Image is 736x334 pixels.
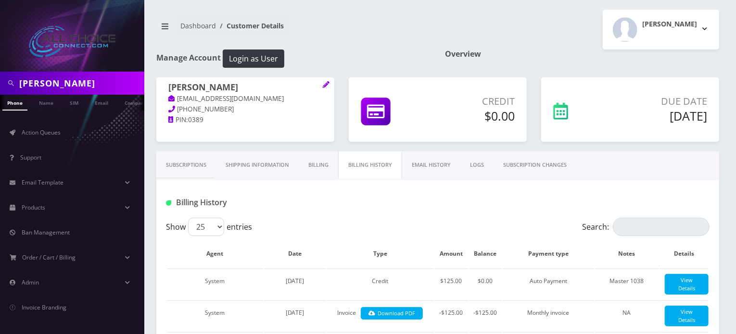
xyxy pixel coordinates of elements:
[19,74,142,92] input: Search in Company
[22,278,39,286] span: Admin
[595,269,659,299] td: Master 1038
[469,240,502,268] th: Balance
[435,240,468,268] th: Amount
[34,95,58,110] a: Name
[221,52,284,63] a: Login as User
[435,269,468,299] td: $125.00
[595,240,659,268] th: Notes
[156,49,431,68] h1: Manage Account
[582,218,710,236] label: Search:
[402,151,460,179] a: EMAIL HISTORY
[494,151,576,179] a: SUBSCRIPTION CHANGES
[216,21,284,31] li: Customer Details
[327,269,433,299] td: Credit
[609,109,707,123] h5: [DATE]
[503,269,594,299] td: Auto Payment
[431,109,515,123] h5: $0.00
[65,95,83,110] a: SIM
[216,151,299,179] a: Shipping Information
[180,21,216,30] a: Dashboard
[431,94,515,109] p: Credit
[327,240,433,268] th: Type
[156,16,431,43] nav: breadcrumb
[22,228,70,236] span: Ban Management
[609,94,707,109] p: Due Date
[29,26,115,57] img: All Choice Connect
[469,269,502,299] td: $0.00
[167,240,263,268] th: Agent
[338,151,402,179] a: Billing History
[168,82,322,94] h1: [PERSON_NAME]
[613,218,710,236] input: Search:
[223,49,284,68] button: Login as User
[299,151,338,179] a: Billing
[188,218,224,236] select: Showentries
[22,203,45,211] span: Products
[2,95,27,111] a: Phone
[168,94,284,104] a: [EMAIL_ADDRESS][DOMAIN_NAME]
[22,303,66,311] span: Invoice Branding
[642,20,697,28] h2: [PERSON_NAME]
[286,277,305,285] span: [DATE]
[503,300,594,331] td: Monthly invoice
[264,240,326,268] th: Date
[167,300,263,331] td: System
[20,153,41,161] span: Support
[188,115,203,124] span: 0389
[595,300,659,331] td: NA
[665,274,709,295] a: View Details
[167,269,263,299] td: System
[178,105,234,113] span: [PHONE_NUMBER]
[23,253,76,261] span: Order / Cart / Billing
[361,307,423,320] a: Download PDF
[166,198,338,207] h1: Billing History
[460,151,494,179] a: LOGS
[286,309,305,317] span: [DATE]
[469,300,502,331] td: -$125.00
[22,128,61,136] span: Action Queues
[445,49,719,59] h1: Overview
[603,10,719,49] button: [PERSON_NAME]
[166,218,252,236] label: Show entries
[435,300,468,331] td: -$125.00
[660,240,709,268] th: Details
[665,306,709,326] a: View Details
[156,151,216,179] a: Subscriptions
[90,95,113,110] a: Email
[327,300,433,331] td: Invoice
[120,95,152,110] a: Company
[22,178,63,186] span: Email Template
[503,240,594,268] th: Payment type
[168,115,188,125] a: PIN:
